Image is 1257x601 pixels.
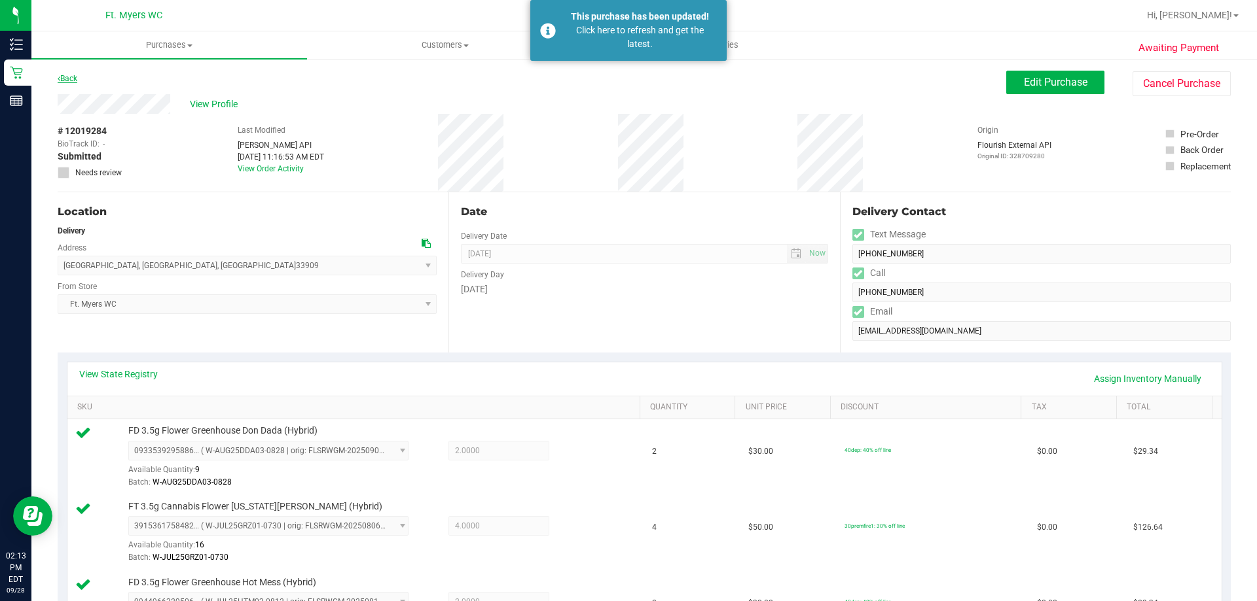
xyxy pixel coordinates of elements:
span: - [103,138,105,150]
span: 16 [195,540,204,549]
span: 40dep: 40% off line [845,447,891,453]
div: Back Order [1180,143,1224,156]
div: Available Quantity: [128,460,423,486]
span: W-JUL25GRZ01-0730 [153,553,228,562]
a: Quantity [650,402,730,413]
label: Email [852,302,892,321]
span: Needs review [75,167,122,179]
label: Address [58,242,86,254]
a: Tax [1032,402,1112,413]
div: Flourish External API [977,139,1051,161]
a: Customers [307,31,583,59]
label: Origin [977,124,998,136]
div: [PERSON_NAME] API [238,139,324,151]
span: BioTrack ID: [58,138,100,150]
p: Original ID: 328709280 [977,151,1051,161]
span: $126.64 [1133,521,1163,534]
span: Edit Purchase [1024,76,1087,88]
p: 02:13 PM EDT [6,550,26,585]
span: FD 3.5g Flower Greenhouse Hot Mess (Hybrid) [128,576,316,589]
span: 4 [652,521,657,534]
label: Delivery Day [461,269,504,281]
label: From Store [58,281,97,292]
a: Discount [841,402,1016,413]
div: This purchase has been updated! [563,10,717,24]
label: Text Message [852,225,926,244]
a: SKU [77,402,634,413]
span: $0.00 [1037,445,1057,458]
span: $29.34 [1133,445,1158,458]
span: Batch: [128,477,151,487]
span: Hi, [PERSON_NAME]! [1147,10,1232,20]
span: # 12019284 [58,124,107,138]
span: 9 [195,465,200,474]
button: Edit Purchase [1006,71,1104,94]
p: 09/28 [6,585,26,595]
a: View Order Activity [238,164,304,173]
span: $50.00 [748,521,773,534]
div: [DATE] 11:16:53 AM EDT [238,151,324,163]
label: Delivery Date [461,230,507,242]
a: View State Registry [79,368,158,381]
div: Pre-Order [1180,128,1219,141]
input: Format: (999) 999-9999 [852,283,1231,302]
a: Back [58,74,77,83]
div: Replacement [1180,160,1231,173]
span: Awaiting Payment [1139,41,1219,56]
span: View Profile [190,97,242,111]
strong: Delivery [58,226,85,235]
span: Batch: [128,553,151,562]
inline-svg: Reports [10,94,23,107]
div: Available Quantity: [128,536,423,561]
div: Copy address to clipboard [422,237,431,250]
a: Purchases [31,31,307,59]
input: Format: (999) 999-9999 [852,244,1231,264]
div: Delivery Contact [852,204,1231,220]
span: Submitted [58,150,101,163]
a: Unit Price [746,402,826,413]
span: FD 3.5g Flower Greenhouse Don Dada (Hybrid) [128,424,318,437]
div: Location [58,204,437,220]
a: Total [1127,402,1207,413]
span: $30.00 [748,445,773,458]
div: Date [461,204,828,220]
label: Call [852,264,885,283]
iframe: Resource center [13,496,52,536]
inline-svg: Retail [10,66,23,79]
button: Cancel Purchase [1133,71,1231,96]
div: [DATE] [461,283,828,296]
span: W-AUG25DDA03-0828 [153,477,232,487]
a: Assign Inventory Manually [1085,368,1210,390]
span: Purchases [31,39,307,51]
span: FT 3.5g Cannabis Flower [US_STATE][PERSON_NAME] (Hybrid) [128,500,382,513]
div: Click here to refresh and get the latest. [563,24,717,51]
span: 30premfire1: 30% off line [845,523,905,529]
span: Ft. Myers WC [105,10,162,21]
span: Customers [308,39,582,51]
label: Last Modified [238,124,285,136]
span: $0.00 [1037,521,1057,534]
span: 2 [652,445,657,458]
inline-svg: Inventory [10,38,23,51]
